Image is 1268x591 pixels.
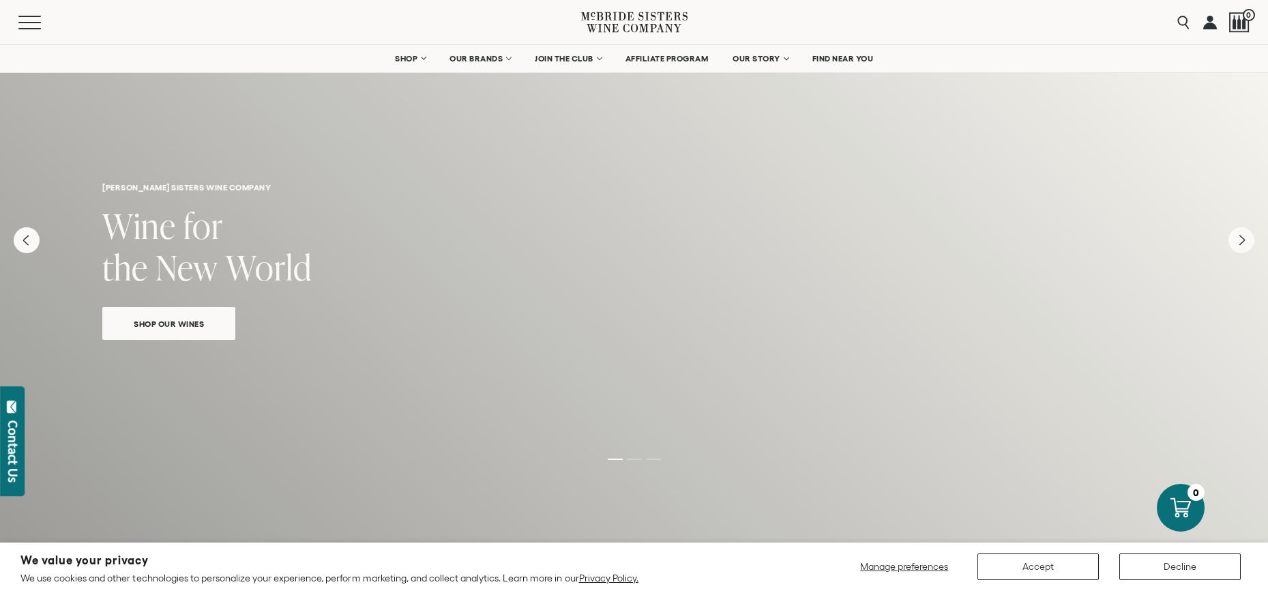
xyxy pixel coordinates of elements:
[183,202,223,249] span: for
[1228,227,1254,253] button: Next
[14,227,40,253] button: Previous
[526,45,610,72] a: JOIN THE CLUB
[6,420,20,482] div: Contact Us
[395,54,418,63] span: SHOP
[386,45,434,72] a: SHOP
[156,244,218,291] span: New
[535,54,593,63] span: JOIN THE CLUB
[860,561,948,572] span: Manage preferences
[102,244,148,291] span: the
[852,553,957,580] button: Manage preferences
[449,54,503,63] span: OUR BRANDS
[812,54,874,63] span: FIND NEAR YOU
[20,572,638,584] p: We use cookies and other technologies to personalize your experience, perform marketing, and coll...
[102,202,176,249] span: Wine
[625,54,709,63] span: AFFILIATE PROGRAM
[1243,9,1255,21] span: 0
[724,45,797,72] a: OUR STORY
[608,459,623,460] li: Page dot 1
[646,459,661,460] li: Page dot 3
[441,45,519,72] a: OUR BRANDS
[579,573,638,583] a: Privacy Policy.
[102,183,1166,192] h6: [PERSON_NAME] sisters wine company
[627,459,642,460] li: Page dot 2
[733,54,780,63] span: OUR STORY
[1119,553,1241,580] button: Decline
[20,555,638,566] h2: We value your privacy
[1188,484,1205,501] div: 0
[803,45,883,72] a: FIND NEAR YOU
[102,307,235,340] a: Shop Our Wines
[977,553,1099,580] button: Accept
[110,316,228,332] span: Shop Our Wines
[18,16,68,29] button: Mobile Menu Trigger
[617,45,718,72] a: AFFILIATE PROGRAM
[226,244,312,291] span: World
